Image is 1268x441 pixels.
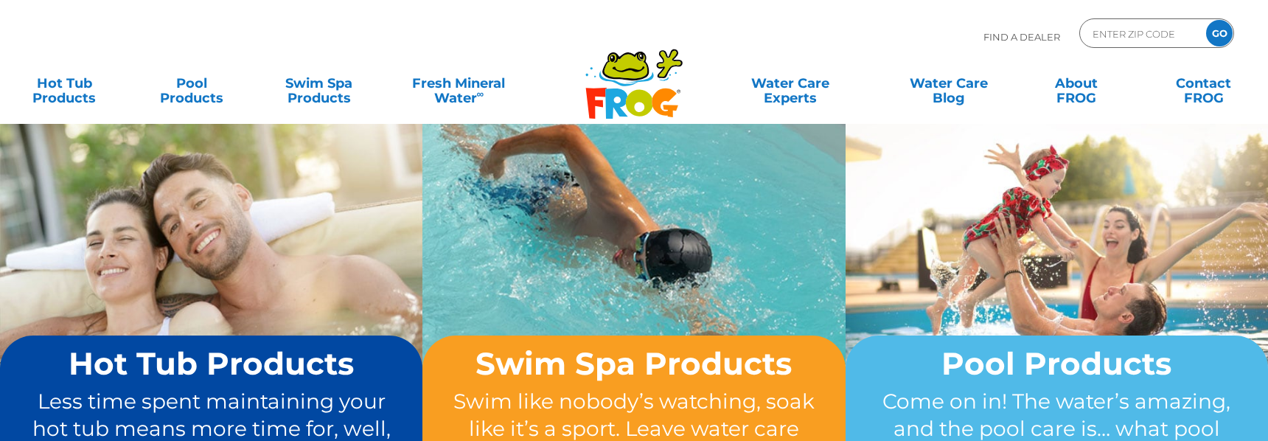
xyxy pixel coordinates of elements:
a: Water CareExperts [710,69,871,98]
a: AboutFROG [1027,69,1126,98]
a: Swim SpaProducts [270,69,369,98]
a: Hot TubProducts [15,69,114,98]
input: GO [1206,20,1233,46]
img: home-banner-pool-short [846,123,1268,439]
h2: Hot Tub Products [28,347,394,381]
sup: ∞ [477,88,484,100]
h2: Swim Spa Products [450,347,817,381]
img: home-banner-swim-spa-short [422,123,845,439]
a: Water CareBlog [899,69,998,98]
img: Frog Products Logo [577,29,691,119]
a: Fresh MineralWater∞ [397,69,520,98]
h2: Pool Products [874,347,1240,381]
a: PoolProducts [142,69,241,98]
p: Find A Dealer [983,18,1060,55]
a: ContactFROG [1154,69,1253,98]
